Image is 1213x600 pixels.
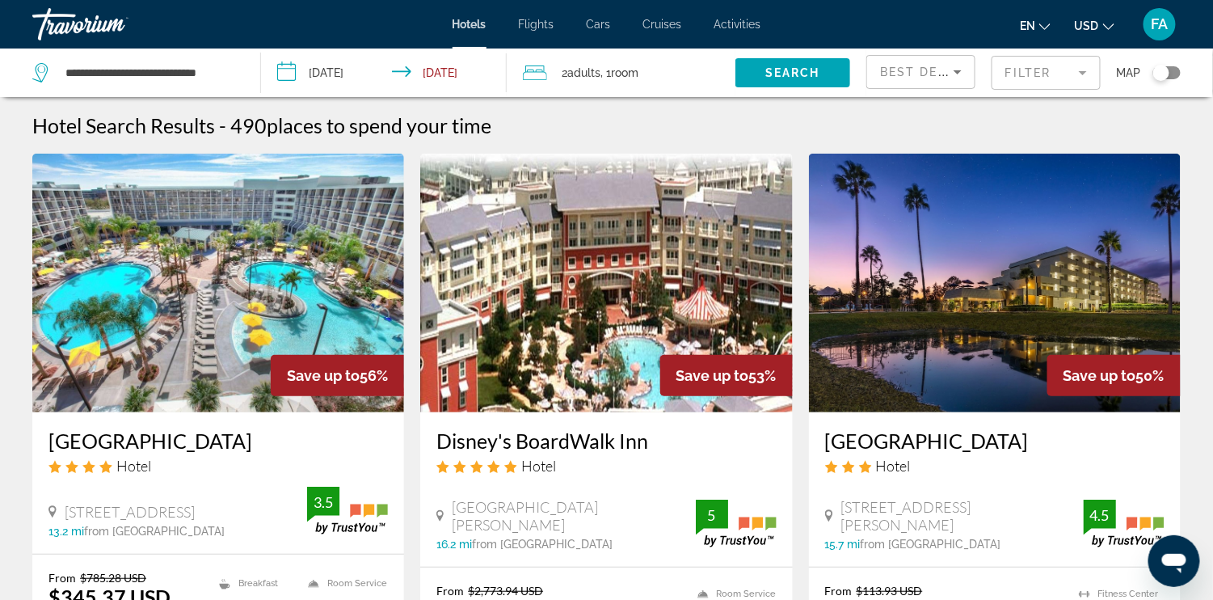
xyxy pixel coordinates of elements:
img: trustyou-badge.svg [1084,500,1165,547]
div: 50% [1047,355,1181,396]
span: USD [1075,19,1099,32]
span: Save up to [1063,367,1136,384]
img: Hotel image [809,154,1181,412]
a: Cruises [643,18,682,31]
li: Breakfast [211,571,300,595]
a: Flights [519,18,554,31]
span: Save up to [676,367,749,384]
span: From [436,584,464,598]
span: from [GEOGRAPHIC_DATA] [861,538,1001,551]
img: Hotel image [32,154,404,412]
button: Change currency [1075,14,1114,37]
span: - [219,113,226,137]
a: Activities [714,18,761,31]
span: [STREET_ADDRESS][PERSON_NAME] [841,498,1084,534]
mat-select: Sort by [880,62,962,82]
span: Map [1117,61,1141,84]
button: Search [735,58,850,87]
span: 16.2 mi [436,538,472,551]
h2: 490 [230,113,491,137]
span: places to spend your time [267,113,491,137]
a: Travorium [32,3,194,45]
div: 5 [696,505,728,525]
h1: Hotel Search Results [32,113,215,137]
span: FA [1152,16,1169,32]
img: trustyou-badge.svg [696,500,777,547]
span: Save up to [287,367,360,384]
iframe: Button to launch messaging window [1148,535,1200,587]
div: 53% [660,355,793,396]
del: $785.28 USD [80,571,146,585]
span: from [GEOGRAPHIC_DATA] [472,538,613,551]
div: 4 star Hotel [48,457,388,475]
span: [STREET_ADDRESS] [65,503,195,521]
span: Search [765,66,820,79]
div: 4.5 [1084,505,1116,525]
div: 3 star Hotel [825,457,1165,475]
span: Hotel [521,457,556,475]
span: 2 [562,61,600,84]
button: Change language [1020,14,1051,37]
span: 13.2 mi [48,525,84,538]
span: From [48,571,76,585]
span: 15.7 mi [825,538,861,551]
button: User Menu [1139,7,1181,41]
button: Check-in date: Oct 2, 2025 Check-out date: Oct 4, 2025 [261,49,506,97]
span: From [825,584,853,598]
div: 56% [271,355,404,396]
del: $113.93 USD [857,584,923,598]
div: 5 star Hotel [436,457,776,475]
a: Disney's BoardWalk Inn [436,429,776,453]
img: Hotel image [420,154,792,412]
li: Room Service [300,571,389,595]
button: Toggle map [1141,65,1181,80]
button: Filter [992,55,1101,91]
a: Hotels [453,18,486,31]
span: Best Deals [880,65,964,78]
span: [GEOGRAPHIC_DATA][PERSON_NAME] [453,498,696,534]
span: en [1020,19,1035,32]
span: Hotel [116,457,151,475]
div: 3.5 [307,492,339,512]
button: Travelers: 2 adults, 0 children [507,49,735,97]
span: Room [611,66,638,79]
span: , 1 [600,61,638,84]
span: from [GEOGRAPHIC_DATA] [84,525,225,538]
del: $2,773.94 USD [468,584,543,598]
a: [GEOGRAPHIC_DATA] [825,429,1165,453]
a: Cars [587,18,611,31]
a: [GEOGRAPHIC_DATA] [48,429,388,453]
span: Hotel [876,457,911,475]
img: trustyou-badge.svg [307,487,388,535]
span: Adults [567,66,600,79]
